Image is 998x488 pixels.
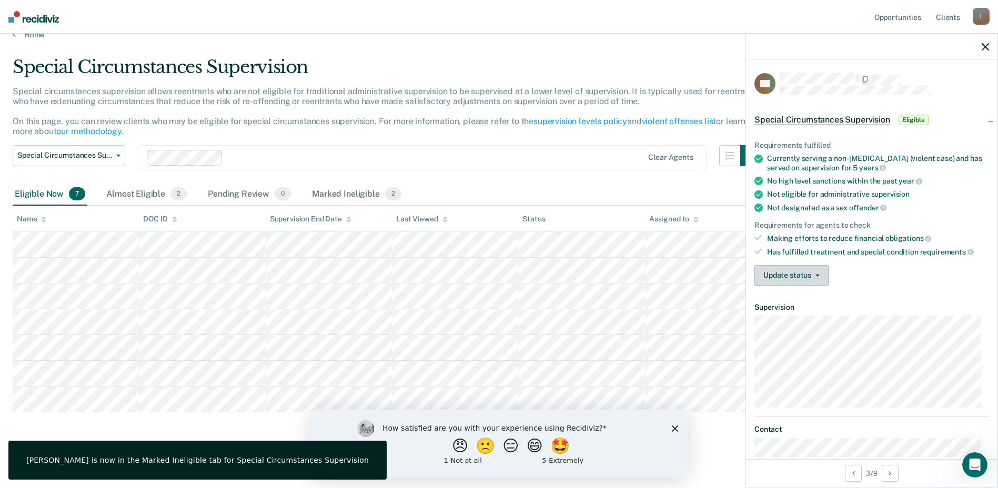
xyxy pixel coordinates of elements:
[849,204,887,212] span: offender
[754,115,890,125] span: Special Circumstances Supervision
[311,410,688,477] iframe: Survey by Kim from Recidiviz
[871,190,910,198] span: supervision
[522,215,545,223] div: Status
[13,30,985,39] a: Home
[767,176,989,186] div: No high level sanctions within the past
[899,177,922,185] span: year
[275,187,291,201] span: 0
[648,153,693,162] div: Clear agents
[973,8,990,25] div: l
[13,56,761,86] div: Special Circumstances Supervision
[26,455,369,465] div: [PERSON_NAME] is now in the Marked Ineligible tab for Special Circumstances Supervision
[767,233,989,243] div: Making efforts to reduce financial
[859,164,886,172] span: years
[170,187,187,201] span: 2
[533,116,627,126] a: supervision levels policy
[104,183,189,206] div: Almost Eligible
[746,459,997,487] div: 3 / 9
[649,215,699,223] div: Assigned to
[845,465,862,482] button: Previous Opportunity
[899,115,929,125] span: Eligible
[754,303,989,312] dt: Supervision
[13,86,757,137] p: Special circumstances supervision allows reentrants who are not eligible for traditional administ...
[56,126,122,136] a: our methodology
[746,103,997,137] div: Special Circumstances SupervisionEligible
[767,154,989,172] div: Currently serving a non-[MEDICAL_DATA] (violent case) and has served on supervision for 5
[270,215,351,223] div: Supervision End Date
[8,11,59,23] img: Recidiviz
[13,183,87,206] div: Eligible Now
[17,151,112,160] span: Special Circumstances Supervision
[206,183,293,206] div: Pending Review
[17,215,46,223] div: Name
[885,234,931,242] span: obligations
[385,187,401,201] span: 2
[754,221,989,230] div: Requirements for agents to check
[310,183,404,206] div: Marked Ineligible
[767,190,989,199] div: Not eligible for administrative
[767,203,989,212] div: Not designated as a sex
[143,215,177,223] div: DOC ID
[767,247,989,257] div: Has fulfilled treatment and special condition
[882,465,899,482] button: Next Opportunity
[962,452,987,477] iframe: Intercom live chat
[69,187,85,201] span: 7
[754,425,989,434] dt: Contact
[920,248,974,256] span: requirements
[396,215,447,223] div: Last Viewed
[754,141,989,150] div: Requirements fulfilled
[642,116,717,126] a: violent offenses list
[754,265,829,286] button: Update status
